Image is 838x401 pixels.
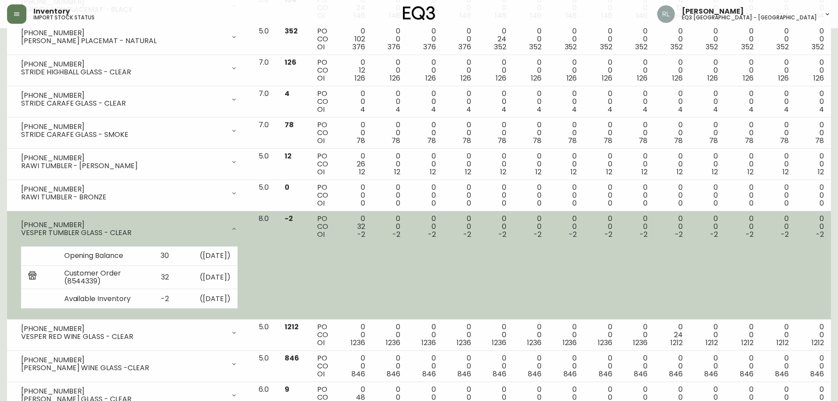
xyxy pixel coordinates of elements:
span: OI [317,136,325,146]
div: 0 0 [732,184,753,207]
span: 352 [706,42,718,52]
div: 0 0 [768,152,789,176]
div: 0 0 [344,323,365,347]
div: [PHONE_NUMBER] [21,123,225,131]
span: -2 [816,229,824,239]
span: OI [317,167,325,177]
div: [PHONE_NUMBER]STRIDE CARAFE GLASS - CLEAR [14,90,245,109]
div: 0 0 [732,152,753,176]
div: 0 0 [662,152,683,176]
span: 352 [670,42,683,52]
span: 126 [567,73,577,83]
div: 0 0 [626,90,648,114]
span: OI [317,229,325,239]
td: 5.0 [252,24,278,55]
div: 0 0 [768,90,789,114]
span: 352 [741,42,754,52]
span: -2 [357,229,365,239]
div: 0 0 [414,152,435,176]
span: 78 [674,136,683,146]
div: [PHONE_NUMBER] [21,29,225,37]
span: 0 [361,198,365,208]
div: VESPER TUMBLER GLASS - CLEAR [21,229,225,237]
td: 7.0 [252,55,278,86]
div: 0 0 [344,184,365,207]
div: 0 0 [520,59,542,82]
span: 126 [355,73,365,83]
span: 1212 [670,338,683,348]
td: 8.0 [252,211,278,320]
td: Available Inventory [57,289,145,309]
div: 0 0 [591,152,612,176]
div: 0 0 [379,152,400,176]
div: [PERSON_NAME] PLACEMAT - NATURAL [21,37,225,45]
div: 0 0 [379,27,400,51]
span: 78 [709,136,718,146]
div: 0 0 [414,27,435,51]
span: 12 [818,167,824,177]
span: 1236 [386,338,400,348]
div: 0 102 [344,27,365,51]
td: Customer Order (8544339) [57,266,145,289]
span: -2 [710,229,718,239]
div: 0 0 [379,323,400,347]
div: 0 0 [732,323,753,347]
div: [PHONE_NUMBER] [21,356,225,364]
div: 0 0 [626,27,648,51]
div: 0 0 [626,121,648,145]
div: 0 0 [626,215,648,239]
span: 126 [637,73,648,83]
div: [PHONE_NUMBER][PERSON_NAME] PLACEMAT - NATURAL [14,27,245,47]
div: 0 0 [697,323,718,347]
div: 0 0 [768,184,789,207]
div: 0 0 [732,90,753,114]
span: 376 [388,42,400,52]
div: 0 0 [768,323,789,347]
span: OI [317,198,325,208]
span: 78 [780,136,789,146]
span: 0 [643,198,648,208]
div: 0 0 [591,184,612,207]
span: OI [317,104,325,114]
div: 0 0 [556,121,577,145]
div: 0 0 [697,152,718,176]
div: 0 0 [803,27,824,51]
div: 0 0 [768,59,789,82]
span: 1236 [351,338,365,348]
span: 78 [285,120,294,130]
span: 376 [458,42,471,52]
div: PO CO [317,121,330,145]
div: 0 0 [450,90,471,114]
div: 0 0 [662,90,683,114]
div: [PHONE_NUMBER] [21,154,225,162]
span: OI [317,338,325,348]
div: 0 0 [485,152,506,176]
span: 1212 [285,322,299,332]
div: 0 0 [450,152,471,176]
span: 126 [707,73,718,83]
div: 0 0 [768,27,789,51]
span: 12 [285,151,292,161]
span: 126 [778,73,789,83]
div: 0 0 [450,215,471,239]
td: ( [DATE] ) [176,246,238,266]
span: 1236 [527,338,542,348]
div: [PHONE_NUMBER]STRIDE CARAFE GLASS - SMOKE [14,121,245,140]
td: 5.0 [252,320,278,351]
span: 4 [360,104,365,114]
div: 0 0 [379,59,400,82]
span: 0 [432,198,436,208]
div: PO CO [317,90,330,114]
span: 4 [285,88,289,99]
div: VESPER RED WINE GLASS - CLEAR [21,333,225,341]
span: 78 [568,136,577,146]
span: 1236 [421,338,436,348]
span: 4 [713,104,718,114]
div: 0 0 [697,59,718,82]
span: -2 [640,229,648,239]
span: 12 [571,167,577,177]
span: 12 [606,167,612,177]
span: 352 [600,42,612,52]
td: 5.0 [252,149,278,180]
span: 12 [535,167,542,177]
